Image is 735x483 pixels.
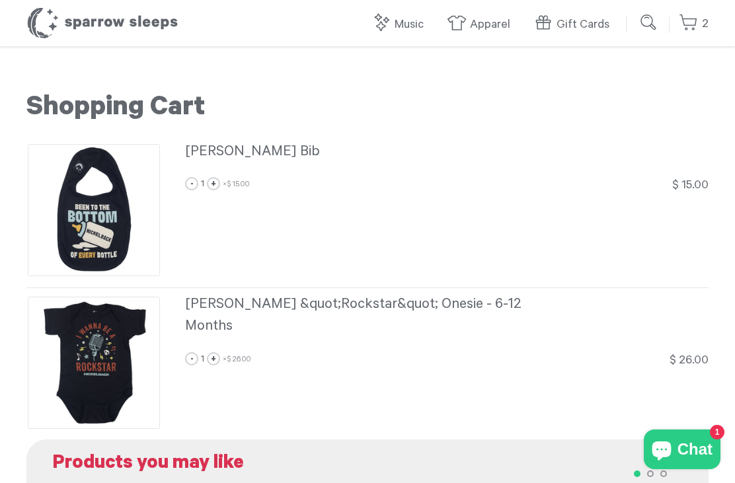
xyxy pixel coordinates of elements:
[371,11,430,39] a: Music
[185,145,320,161] span: [PERSON_NAME] Bib
[185,177,198,190] a: -
[26,93,709,126] h1: Shopping Cart
[185,297,522,336] span: [PERSON_NAME] &quot;Rockstar&quot; Onesie - 6-12 Months
[636,9,662,36] input: Submit
[629,466,642,479] button: 1 of 3
[447,11,517,39] a: Apparel
[185,142,709,165] a: [PERSON_NAME] Bib
[201,355,204,365] span: 1
[207,352,220,365] a: +
[26,7,178,40] h1: Sparrow Sleeps
[53,453,695,477] h2: Products you may like
[679,10,709,38] a: 2
[223,356,251,365] span: ×
[201,180,204,190] span: 1
[227,181,250,190] span: $ 15.00
[640,429,724,472] inbox-online-store-chat: Shopify online store chat
[672,177,709,196] div: $ 15.00
[227,356,251,365] span: $ 26.00
[185,295,709,339] a: [PERSON_NAME] &quot;Rockstar&quot; Onesie - 6-12 Months
[185,352,198,365] a: -
[670,352,709,371] div: $ 26.00
[533,11,616,39] a: Gift Cards
[223,181,250,190] span: ×
[207,177,220,190] a: +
